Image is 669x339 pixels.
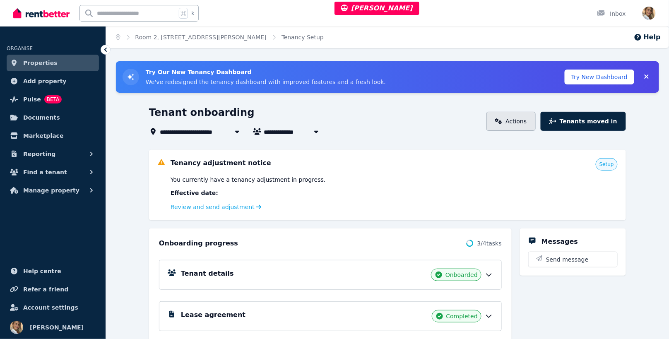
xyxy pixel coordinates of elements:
[149,106,255,119] h1: Tenant onboarding
[7,46,33,51] span: ORGANISE
[181,310,245,320] h5: Lease agreement
[565,70,634,84] button: Try New Dashboard
[341,4,413,12] span: [PERSON_NAME]
[146,68,386,76] h3: Try Our New Tenancy Dashboard
[171,189,218,197] span: Effective date :
[477,239,502,248] span: 3 / 4 tasks
[7,127,99,144] a: Marketplace
[23,58,58,68] span: Properties
[30,322,84,332] span: [PERSON_NAME]
[599,161,614,168] span: Setup
[486,112,536,131] a: Actions
[23,149,55,159] span: Reporting
[23,113,60,123] span: Documents
[7,73,99,89] a: Add property
[159,238,238,248] h2: Onboarding progress
[282,33,324,41] span: Tenancy Setup
[446,312,478,320] span: Completed
[641,70,652,84] button: Collapse banner
[23,284,68,294] span: Refer a friend
[23,76,67,86] span: Add property
[116,61,659,93] div: Try New Tenancy Dashboard
[44,95,62,103] span: BETA
[23,131,63,141] span: Marketplace
[10,321,23,334] img: Jodie Cartmer
[23,167,67,177] span: Find a tenant
[7,55,99,71] a: Properties
[445,271,478,279] span: Onboarded
[106,26,334,48] nav: Breadcrumb
[171,176,326,184] span: You currently have a tenancy adjustment in progress.
[7,91,99,108] a: PulseBETA
[546,255,589,264] span: Send message
[634,32,661,42] button: Help
[23,303,78,313] span: Account settings
[7,263,99,279] a: Help centre
[541,237,578,247] h5: Messages
[643,7,656,20] img: Jodie Cartmer
[181,269,234,279] h5: Tenant details
[529,252,617,267] button: Send message
[23,185,79,195] span: Manage property
[171,158,271,168] h5: Tenancy adjustment notice
[7,164,99,180] button: Find a tenant
[7,109,99,126] a: Documents
[7,146,99,162] button: Reporting
[597,10,626,18] div: Inbox
[541,112,626,131] button: Tenants moved in
[23,94,41,104] span: Pulse
[171,204,262,210] a: Review and send adjustment
[191,10,194,17] span: k
[7,182,99,199] button: Manage property
[23,266,61,276] span: Help centre
[135,34,267,41] a: Room 2, [STREET_ADDRESS][PERSON_NAME]
[13,7,70,19] img: RentBetter
[146,78,386,86] p: We've redesigned the tenancy dashboard with improved features and a fresh look.
[7,281,99,298] a: Refer a friend
[7,299,99,316] a: Account settings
